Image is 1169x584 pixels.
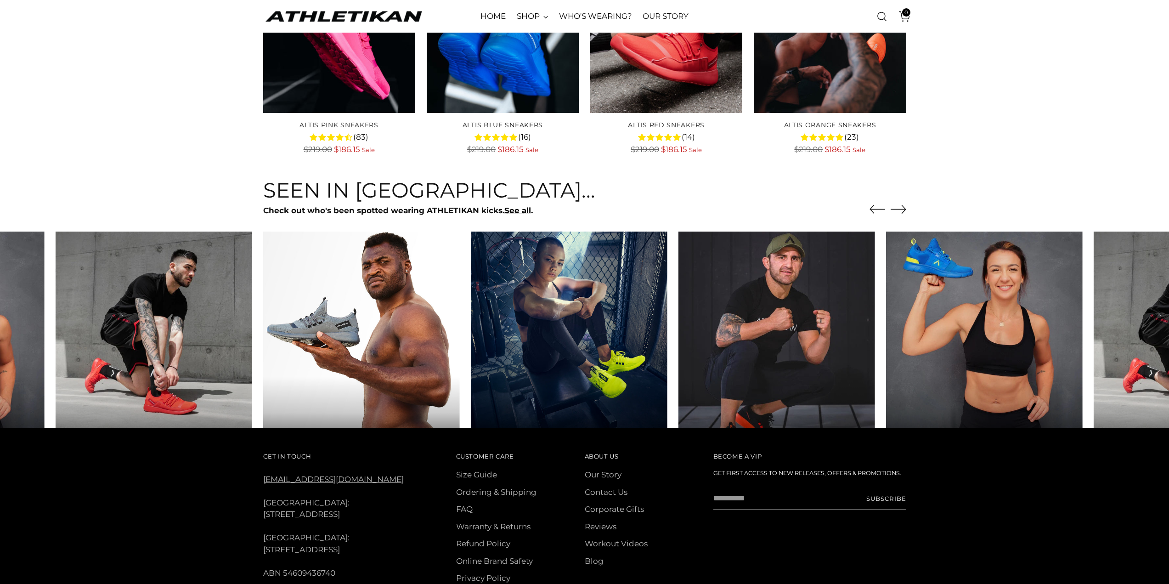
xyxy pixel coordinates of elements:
[456,522,531,531] a: Warranty & Returns
[590,131,742,143] div: 4.7 rating (14 votes)
[892,7,910,26] a: Open cart modal
[873,7,891,26] a: Open search modal
[853,146,865,153] span: Sale
[456,505,473,514] a: FAQ
[844,131,859,143] span: (23)
[682,131,695,143] span: (14)
[689,146,702,153] span: Sale
[585,505,644,514] a: Corporate Gifts
[891,201,906,217] button: Move to next carousel slide
[585,470,621,479] a: Our Story
[866,487,906,510] button: Subscribe
[794,145,823,154] span: $219.00
[456,470,497,479] a: Size Guide
[263,450,430,579] div: [GEOGRAPHIC_DATA]: [STREET_ADDRESS] [GEOGRAPHIC_DATA]: [STREET_ADDRESS] ABN 54609436740
[518,131,531,143] span: (16)
[427,131,579,143] div: 4.8 rating (16 votes)
[713,453,762,460] span: Become a VIP
[497,145,524,154] span: $186.15
[263,9,424,23] a: ATHLETIKAN
[585,488,627,497] a: Contact Us
[463,121,543,129] a: ALTIS Blue Sneakers
[585,539,648,548] a: Workout Videos
[353,131,368,143] span: (83)
[631,145,659,154] span: $219.00
[467,145,496,154] span: $219.00
[334,145,360,154] span: $186.15
[263,179,595,202] h3: Seen in [GEOGRAPHIC_DATA]...
[713,469,906,478] h6: Get first access to new releases, offers & promotions.
[661,145,687,154] span: $186.15
[456,556,533,566] a: Online Brand Safety
[531,206,533,215] strong: .
[585,522,616,531] a: Reviews
[456,453,514,460] span: Customer Care
[456,488,536,497] a: Ordering & Shipping
[517,6,548,27] a: SHOP
[504,206,531,215] a: See all
[754,131,906,143] div: 4.8 rating (23 votes)
[585,556,604,566] a: Blog
[784,121,876,129] a: ALTIS Orange Sneakers
[902,8,910,17] span: 0
[559,6,632,27] a: WHO'S WEARING?
[299,121,378,129] a: ALTIS Pink Sneakers
[525,146,538,153] span: Sale
[263,206,504,215] strong: Check out who's been spotted wearing ATHLETIKAN kicks.
[825,145,851,154] span: $186.15
[585,453,619,460] span: About Us
[456,539,510,548] a: Refund Policy
[263,453,311,460] span: Get In Touch
[480,6,506,27] a: HOME
[870,202,885,217] button: Move to previous carousel slide
[362,146,375,153] span: Sale
[643,6,688,27] a: OUR STORY
[628,121,705,129] a: ALTIS Red Sneakers
[263,131,415,143] div: 4.3 rating (83 votes)
[304,145,332,154] span: $219.00
[456,573,510,583] a: Privacy Policy
[263,475,404,484] a: [EMAIL_ADDRESS][DOMAIN_NAME]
